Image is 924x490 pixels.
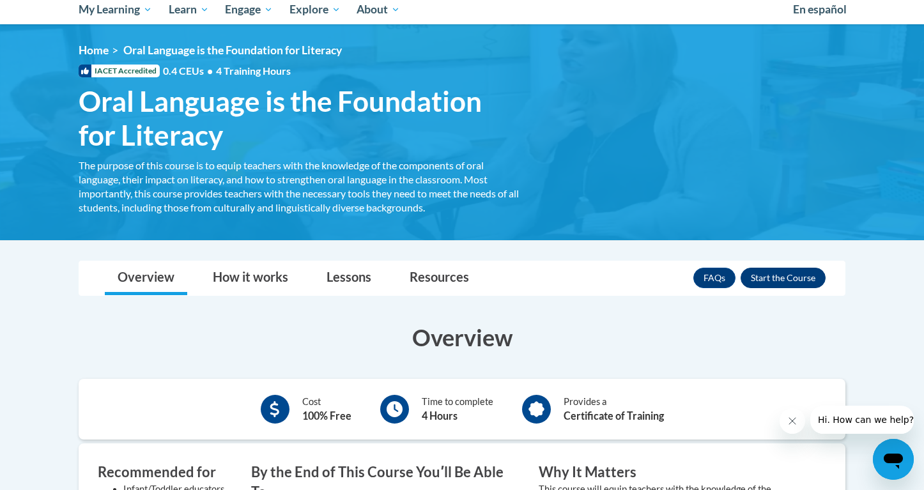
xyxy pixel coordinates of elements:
div: Cost [302,395,351,424]
iframe: Button to launch messaging window [873,439,914,480]
div: The purpose of this course is to equip teachers with the knowledge of the components of oral lang... [79,158,520,215]
b: 100% Free [302,410,351,422]
iframe: Message from company [810,406,914,434]
span: About [357,2,400,17]
span: My Learning [79,2,152,17]
span: 0.4 CEUs [163,64,291,78]
span: • [207,65,213,77]
b: 4 Hours [422,410,458,422]
span: Engage [225,2,273,17]
div: Time to complete [422,395,493,424]
span: Explore [289,2,341,17]
span: Oral Language is the Foundation for Literacy [79,84,520,152]
span: IACET Accredited [79,65,160,77]
a: Overview [105,261,187,295]
a: Home [79,43,109,57]
a: FAQs [693,268,735,288]
span: 4 Training Hours [216,65,291,77]
span: En español [793,3,847,16]
a: How it works [200,261,301,295]
span: Oral Language is the Foundation for Literacy [123,43,342,57]
iframe: Close message [780,408,805,434]
a: Lessons [314,261,384,295]
h3: Recommended for [98,463,232,482]
a: Resources [397,261,482,295]
button: Enroll [741,268,826,288]
h3: Overview [79,321,845,353]
b: Certificate of Training [564,410,664,422]
h3: Why It Matters [539,463,807,482]
span: Learn [169,2,209,17]
div: Provides a [564,395,664,424]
